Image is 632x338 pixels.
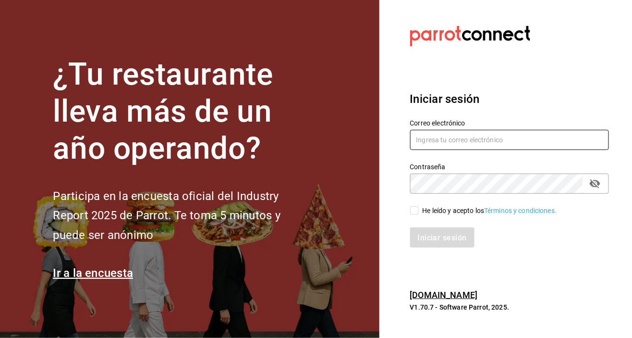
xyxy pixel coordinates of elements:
input: Ingresa tu correo electrónico [410,130,609,150]
font: ¿Tu restaurante lleva más de un año operando? [53,56,273,166]
font: He leído y acepto los [423,207,485,214]
button: campo de contraseña [587,175,603,192]
font: Correo electrónico [410,120,465,127]
a: [DOMAIN_NAME] [410,290,478,300]
font: Iniciar sesión [410,92,480,106]
font: Contraseña [410,163,446,171]
font: Participa en la encuesta oficial del Industry Report 2025 de Parrot. Te toma 5 minutos y puede se... [53,189,280,242]
a: Términos y condiciones. [484,207,557,214]
a: Ir a la encuesta [53,266,134,280]
font: V1.70.7 - Software Parrot, 2025. [410,303,510,311]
